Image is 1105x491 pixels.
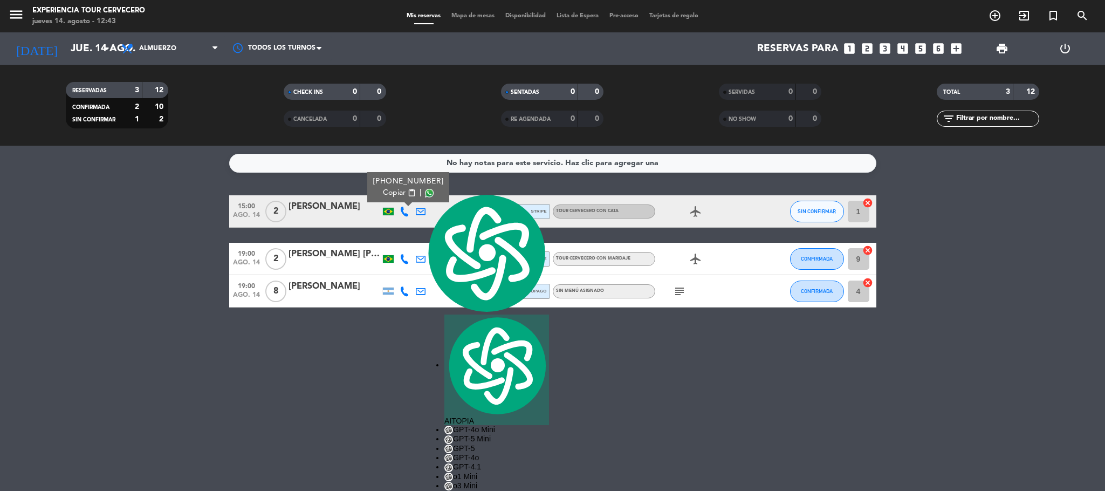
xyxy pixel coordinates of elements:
[790,281,844,302] button: CONFIRMADA
[289,200,380,214] div: [PERSON_NAME]
[813,115,819,122] strong: 0
[444,453,549,462] div: GPT-4o
[556,289,604,293] span: Sin menú asignado
[931,42,945,56] i: looks_6
[233,291,260,304] span: ago. 14
[914,42,928,56] i: looks_5
[444,315,549,417] img: logo.svg
[383,187,416,199] button: Copiarcontent_paste
[233,259,260,271] span: ago. 14
[556,256,630,261] span: Tour cervecero con maridaje
[444,454,453,462] img: gpt-black.svg
[265,201,286,222] span: 2
[233,199,260,212] span: 15:00
[511,117,551,122] span: RE AGENDADA
[604,13,644,19] span: Pre-acceso
[265,248,286,270] span: 2
[377,115,383,122] strong: 0
[511,90,539,95] span: SENTADAS
[757,43,839,54] span: Reservas para
[1026,88,1037,96] strong: 12
[444,481,549,490] div: o3 Mini
[556,209,619,213] span: Tour cervecero con cata
[989,9,1001,22] i: add_circle_outline
[644,13,704,19] span: Tarjetas de regalo
[790,201,844,222] button: SIN CONFIRMAR
[860,42,874,56] i: looks_two
[942,112,955,125] i: filter_list
[446,13,500,19] span: Mapa de mesas
[353,115,357,122] strong: 0
[353,88,357,96] strong: 0
[265,281,286,302] span: 8
[801,256,833,262] span: CONFIRMADA
[444,482,453,490] img: gpt-black.svg
[155,86,166,94] strong: 12
[135,103,139,111] strong: 2
[896,42,910,56] i: looks_4
[571,88,575,96] strong: 0
[135,115,139,123] strong: 1
[135,86,139,94] strong: 3
[813,88,819,96] strong: 0
[444,445,453,453] img: gpt-black.svg
[1034,32,1097,65] div: LOG OUT
[447,157,658,169] div: No hay notas para este servicio. Haz clic para agregar una
[377,88,383,96] strong: 0
[155,103,166,111] strong: 10
[862,197,873,208] i: cancel
[401,13,446,19] span: Mis reservas
[419,187,421,199] span: |
[729,117,756,122] span: NO SHOW
[551,13,604,19] span: Lista de Espera
[444,463,453,472] img: gpt-black.svg
[1006,88,1010,96] strong: 3
[444,435,453,444] img: gpt-black.svg
[1076,9,1089,22] i: search
[729,90,755,95] span: SERVIDAS
[798,208,836,214] span: SIN CONFIRMAR
[373,176,443,187] div: [PHONE_NUMBER]
[788,88,793,96] strong: 0
[571,115,575,122] strong: 0
[673,285,686,298] i: subject
[159,115,166,123] strong: 2
[444,425,549,434] div: GPT-4o Mini
[444,473,453,481] img: gpt-black.svg
[444,462,549,472] div: GPT-4.1
[233,212,260,224] span: ago. 14
[444,426,453,434] img: gpt-black.svg
[878,42,892,56] i: looks_3
[8,6,24,26] button: menu
[790,248,844,270] button: CONFIRMADA
[72,88,107,93] span: RESERVADAS
[139,45,176,52] span: Almuerzo
[862,245,873,256] i: cancel
[423,192,549,315] img: logo.svg
[407,189,415,197] span: content_paste
[72,117,115,122] span: SIN CONFIRMAR
[233,247,260,259] span: 19:00
[100,42,113,55] i: arrow_drop_down
[949,42,963,56] i: add_box
[72,105,109,110] span: CONFIRMADA
[289,279,380,294] div: [PERSON_NAME]
[8,6,24,23] i: menu
[595,115,601,122] strong: 0
[842,42,856,56] i: looks_one
[383,187,406,199] span: Copiar
[996,42,1008,55] span: print
[8,37,65,60] i: [DATE]
[1047,9,1060,22] i: turned_in_not
[444,434,549,444] div: GPT-5 Mini
[1059,42,1072,55] i: power_settings_new
[862,277,873,288] i: cancel
[444,444,549,453] div: GPT-5
[788,115,793,122] strong: 0
[444,315,549,425] div: AITOPIA
[955,113,1039,125] input: Filtrar por nombre...
[293,90,323,95] span: CHECK INS
[689,253,702,265] i: airplanemode_active
[32,16,145,27] div: jueves 14. agosto - 12:43
[289,247,380,261] div: [PERSON_NAME] [PERSON_NAME]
